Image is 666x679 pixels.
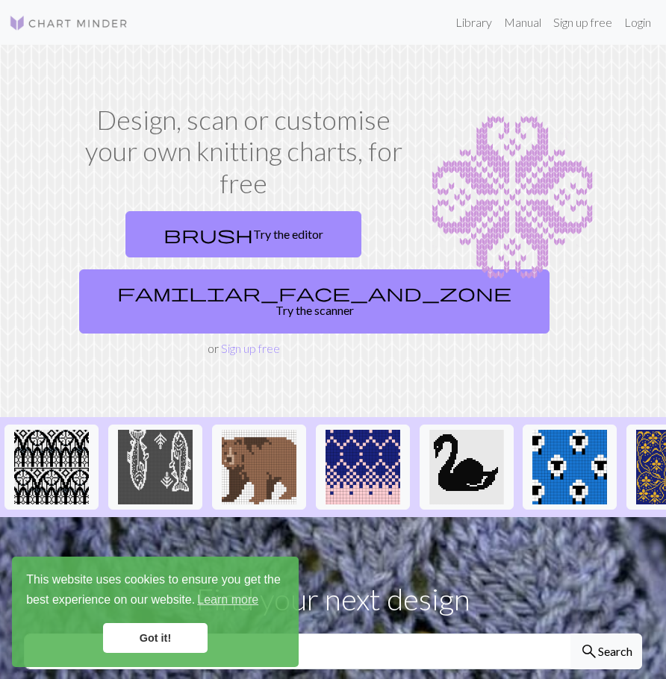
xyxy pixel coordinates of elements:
a: fishies :) [108,458,202,472]
a: Try the editor [125,211,361,257]
a: learn more about cookies [195,589,261,611]
button: IMG_0291.jpeg [420,425,514,510]
p: Find your next design [24,577,642,622]
a: Try the scanner [79,269,550,334]
img: fishies :) [118,430,193,504]
button: Idee [316,425,410,510]
button: IMG_6850.jpeg [212,425,306,510]
img: Logo [9,14,128,32]
a: dismiss cookie message [103,623,208,653]
a: Sign up free [221,341,280,355]
button: Search [570,633,642,669]
div: or [73,205,414,357]
div: cookieconsent [12,557,299,667]
span: This website uses cookies to ensure you get the best experience on our website. [26,571,284,611]
button: Sheep socks [523,425,617,510]
a: Manual [498,7,547,37]
img: tracery [14,430,89,504]
a: IMG_6850.jpeg [212,458,306,472]
img: Chart example [432,104,593,291]
a: Sign up free [547,7,618,37]
img: Idee [326,430,400,504]
h1: Design, scan or customise your own knitting charts, for free [73,104,414,199]
a: tracery [4,458,99,472]
a: Idee [316,458,410,472]
a: Sheep socks [523,458,617,472]
span: search [580,641,598,662]
img: Sheep socks [532,430,607,504]
a: Login [618,7,657,37]
span: brush [164,224,253,245]
a: Library [449,7,498,37]
span: familiar_face_and_zone [117,282,511,303]
a: IMG_0291.jpeg [420,458,514,472]
img: IMG_0291.jpeg [429,430,504,504]
img: IMG_6850.jpeg [222,430,296,504]
button: tracery [4,425,99,510]
button: fishies :) [108,425,202,510]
